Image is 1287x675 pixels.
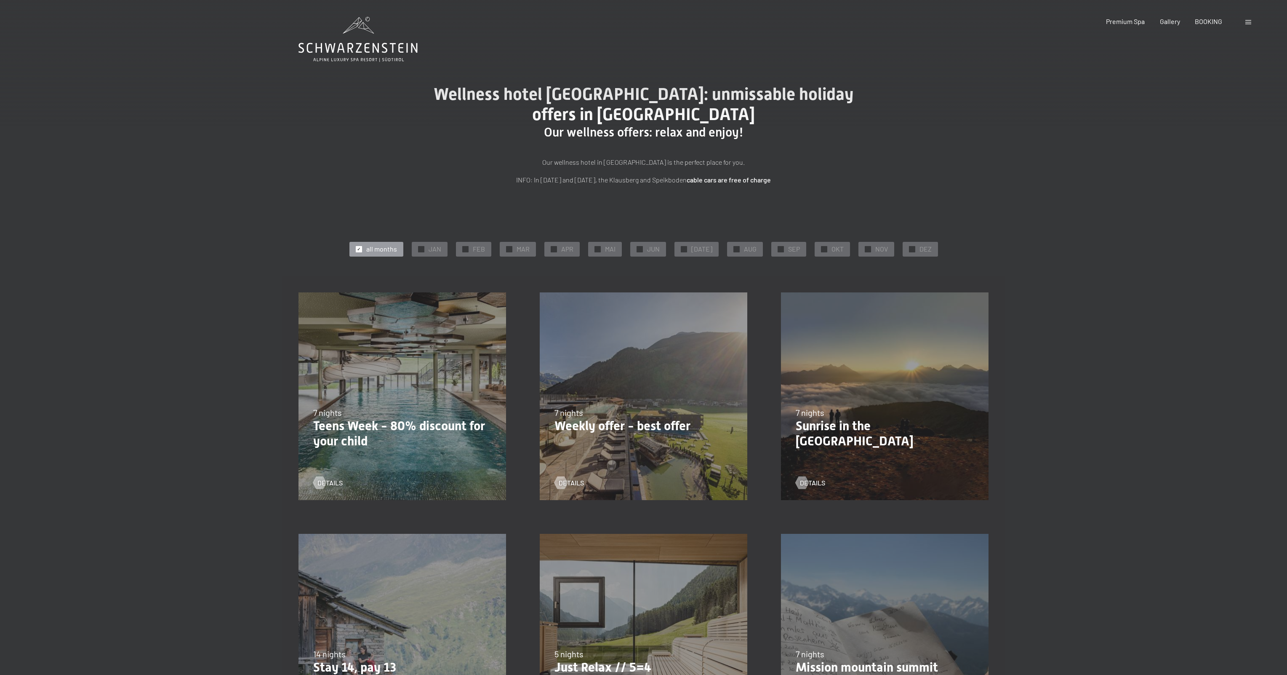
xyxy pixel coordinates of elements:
span: JAN [429,244,441,254]
p: Our wellness hotel in [GEOGRAPHIC_DATA] is the perfect place for you. [433,157,854,168]
span: ✓ [682,246,685,252]
span: 7 nights [796,407,824,418]
p: Sunrise in the [GEOGRAPHIC_DATA] [796,418,974,449]
span: ✓ [638,246,641,252]
span: Wellness hotel [GEOGRAPHIC_DATA]: unmissable holiday offers in [GEOGRAPHIC_DATA] [434,84,853,124]
span: [DATE] [691,244,712,254]
span: NOV [875,244,888,254]
p: INFO: In [DATE] and [DATE], the Klausberg and Speikboden [433,174,854,185]
span: 7 nights [313,407,342,418]
strong: cable cars are free of charge [687,176,771,184]
span: AUG [744,244,757,254]
span: APR [561,244,573,254]
a: Gallery [1160,17,1180,25]
span: JUN [647,244,660,254]
span: 7 nights [796,649,824,659]
span: 7 nights [554,407,583,418]
span: details [559,478,584,487]
p: Weekly offer - best offer [554,418,733,434]
span: details [317,478,343,487]
span: ✓ [464,246,467,252]
span: ✓ [910,246,914,252]
span: details [800,478,825,487]
span: ✓ [507,246,511,252]
span: ✓ [419,246,423,252]
a: details [796,478,825,487]
a: BOOKING [1195,17,1222,25]
a: Premium Spa [1106,17,1145,25]
span: MAI [605,244,616,254]
span: ✓ [779,246,782,252]
span: ✓ [866,246,869,252]
span: 14 nights [313,649,346,659]
span: ✓ [552,246,555,252]
a: details [313,478,343,487]
span: ✓ [822,246,826,252]
p: Stay 14, pay 13 [313,660,491,675]
span: all months [366,244,397,254]
span: ✓ [596,246,599,252]
span: ✓ [357,246,360,252]
p: Teens Week - 80% discount for your child [313,418,491,449]
span: Our wellness offers: relax and enjoy! [544,125,743,139]
span: OKT [831,244,844,254]
span: DEZ [919,244,932,254]
span: SEP [788,244,800,254]
span: FEB [473,244,485,254]
span: MAR [517,244,530,254]
p: Mission mountain summit [796,660,974,675]
a: details [554,478,584,487]
span: 5 nights [554,649,584,659]
p: Just Relax // 5=4 [554,660,733,675]
span: ✓ [735,246,738,252]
